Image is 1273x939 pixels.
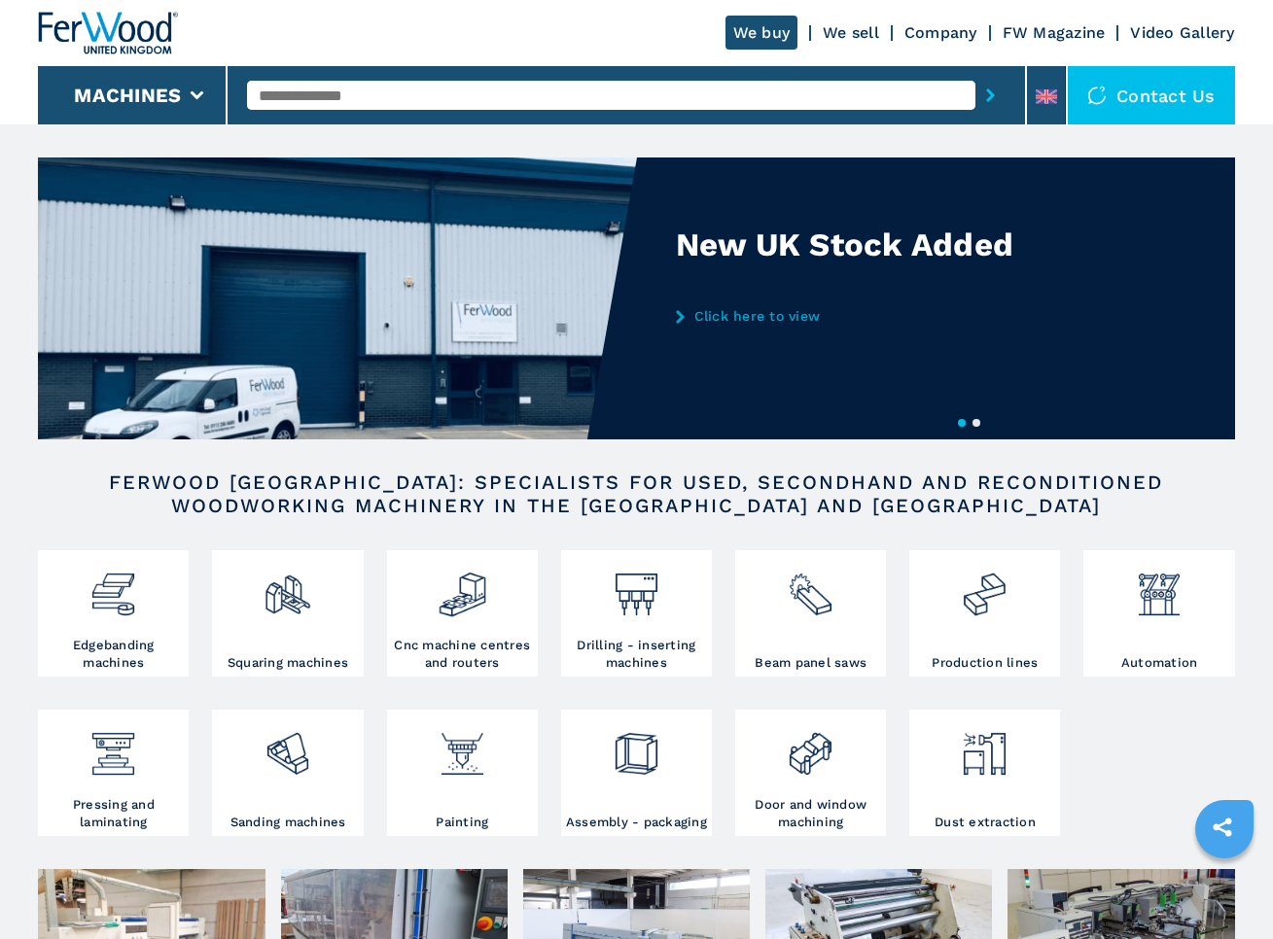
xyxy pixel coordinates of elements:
img: lavorazione_porte_finestre_2.png [786,714,835,779]
img: pressa-strettoia.png [88,714,138,779]
h3: Drilling - inserting machines [566,637,707,672]
img: levigatrici_2.png [264,714,313,779]
h2: FERWOOD [GEOGRAPHIC_DATA]: SPECIALISTS FOR USED, SECONDHAND AND RECONDITIONED WOODWORKING MACHINE... [98,470,1175,517]
a: We sell [823,23,879,42]
img: montaggio_imballaggio_2.png [612,714,661,779]
a: Beam panel saws [735,550,886,677]
img: New UK Stock Added [38,157,636,439]
a: Click here to view [676,308,1057,324]
a: sharethis [1198,803,1247,852]
img: foratrici_inseritrici_2.png [612,555,661,619]
h3: Dust extraction [935,814,1036,831]
img: Ferwood [38,12,178,54]
img: sezionatrici_2.png [786,555,835,619]
h3: Pressing and laminating [43,796,184,831]
a: Drilling - inserting machines [561,550,712,677]
a: Edgebanding machines [38,550,189,677]
a: Assembly - packaging [561,710,712,836]
a: Painting [387,710,538,836]
button: 1 [958,419,966,427]
h3: Beam panel saws [755,654,866,672]
img: squadratrici_2.png [264,555,313,619]
a: Video Gallery [1130,23,1234,42]
button: 2 [972,419,980,427]
h3: Painting [436,814,488,831]
div: Contact us [1068,66,1235,124]
a: We buy [725,16,798,50]
h3: Door and window machining [740,796,881,831]
iframe: Chat [1190,852,1258,924]
img: automazione.png [1135,555,1185,619]
img: Contact us [1087,86,1107,105]
h3: Sanding machines [230,814,346,831]
a: Dust extraction [909,710,1060,836]
img: centro_di_lavoro_cnc_2.png [438,555,487,619]
a: Cnc machine centres and routers [387,550,538,677]
a: FW Magazine [1003,23,1106,42]
img: aspirazione_1.png [960,714,1009,779]
a: Automation [1083,550,1234,677]
h3: Squaring machines [228,654,348,672]
button: Machines [74,84,181,107]
h3: Production lines [932,654,1038,672]
button: submit-button [975,73,1006,118]
a: Pressing and laminating [38,710,189,836]
a: Production lines [909,550,1060,677]
img: verniciatura_1.png [438,714,487,779]
a: Squaring machines [212,550,363,677]
h3: Edgebanding machines [43,637,184,672]
a: Company [904,23,977,42]
h3: Cnc machine centres and routers [392,637,533,672]
img: bordatrici_1.png [88,555,138,619]
h3: Automation [1121,654,1198,672]
a: Door and window machining [735,710,886,836]
h3: Assembly - packaging [566,814,707,831]
a: Sanding machines [212,710,363,836]
img: linee_di_produzione_2.png [960,555,1009,619]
